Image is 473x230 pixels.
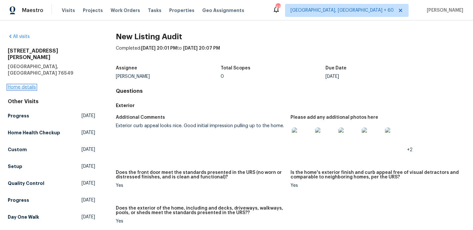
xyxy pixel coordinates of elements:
[8,163,22,170] h5: Setup
[116,45,465,62] div: Completed: to
[8,161,95,172] a: Setup[DATE]
[291,7,394,14] span: [GEOGRAPHIC_DATA], [GEOGRAPHIC_DATA] + 60
[116,88,465,94] h4: Questions
[8,85,36,90] a: Home details
[22,7,43,14] span: Maestro
[116,115,165,120] h5: Additional Comments
[116,206,285,215] h5: Does the exterior of the home, including and decks, driveways, walkways, pools, or sheds meet the...
[276,4,280,10] div: 418
[141,46,177,51] span: [DATE] 20:01 PM
[8,194,95,206] a: Progress[DATE]
[291,170,460,179] h5: Is the home's exterior finish and curb appeal free of visual detractors and comparable to neighbo...
[8,211,95,223] a: Day One Walk[DATE]
[8,177,95,189] a: Quality Control[DATE]
[8,180,44,187] h5: Quality Control
[116,124,285,128] div: Exterior curb appeal looks nice. Good initial impression pulling up to the home.
[183,46,220,51] span: [DATE] 20:07 PM
[148,8,161,13] span: Tasks
[8,146,27,153] h5: Custom
[8,63,95,76] h5: [GEOGRAPHIC_DATA], [GEOGRAPHIC_DATA] 76549
[82,163,95,170] span: [DATE]
[8,110,95,122] a: Progress[DATE]
[8,48,95,61] h2: [STREET_ADDRESS][PERSON_NAME]
[407,148,412,152] span: +2
[221,66,250,70] h5: Total Scopes
[291,183,460,188] div: Yes
[82,146,95,153] span: [DATE]
[116,74,221,79] div: [PERSON_NAME]
[8,34,30,39] a: All visits
[325,74,430,79] div: [DATE]
[8,98,95,105] div: Other Visits
[116,219,285,224] div: Yes
[116,33,465,40] h2: New Listing Audit
[82,113,95,119] span: [DATE]
[8,127,95,139] a: Home Health Checkup[DATE]
[82,129,95,136] span: [DATE]
[82,197,95,203] span: [DATE]
[325,66,346,70] h5: Due Date
[8,113,29,119] h5: Progress
[202,7,244,14] span: Geo Assignments
[82,180,95,187] span: [DATE]
[116,183,285,188] div: Yes
[82,214,95,220] span: [DATE]
[8,129,60,136] h5: Home Health Checkup
[8,144,95,155] a: Custom[DATE]
[221,74,325,79] div: 0
[111,7,140,14] span: Work Orders
[116,170,285,179] h5: Does the front door meet the standards presented in the URS (no worn or distressed finishes, and ...
[83,7,103,14] span: Projects
[8,197,29,203] h5: Progress
[116,102,465,109] h5: Exterior
[62,7,75,14] span: Visits
[291,115,378,120] h5: Please add any additional photos here
[116,66,137,70] h5: Assignee
[424,7,463,14] span: [PERSON_NAME]
[169,7,194,14] span: Properties
[8,214,39,220] h5: Day One Walk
